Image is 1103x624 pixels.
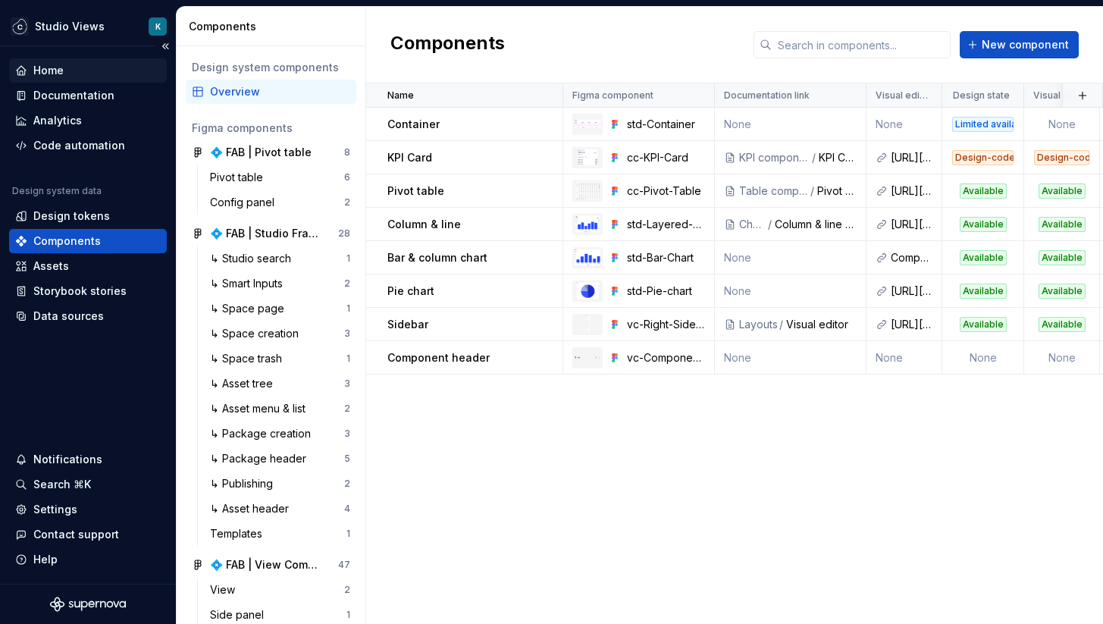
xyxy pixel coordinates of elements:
img: cc-Pivot-Table [575,182,599,200]
div: Available [960,217,1007,232]
div: / [809,183,817,199]
td: None [866,341,942,375]
img: std-Container [574,119,601,129]
p: Design state [953,89,1010,102]
div: 4 [344,503,350,515]
div: std-Pie-chart [627,284,705,299]
div: Settings [33,502,77,517]
div: / [778,317,786,332]
div: std-Layered-Chart [627,217,705,232]
div: ↳ Space creation [210,326,305,341]
img: cc-KPI-Card [577,149,599,167]
div: Available [960,317,1007,332]
div: Design system data [12,185,102,197]
h2: Components [390,31,505,58]
div: [URL][DOMAIN_NAME] [891,284,932,299]
div: Components [33,234,101,249]
button: Collapse sidebar [155,36,176,57]
div: 3 [344,428,350,440]
div: Pivot table [817,183,857,199]
div: Components [189,19,359,34]
p: Visual editor state [1033,89,1087,102]
div: 💠 FAB | Studio Framework [210,226,323,241]
div: 💠 FAB | View Components, Core [210,557,323,572]
img: f5634f2a-3c0d-4c0b-9dc3-3862a3e014c7.png [11,17,29,36]
div: vc-Component-Settings-Header [627,350,705,365]
div: Column & line chart [775,217,857,232]
div: Available [1039,317,1086,332]
div: Available [1039,250,1086,265]
p: Figma component [572,89,653,102]
div: 8 [344,146,350,158]
a: ↳ Space trash1 [204,346,356,371]
div: Analytics [33,113,82,128]
a: Home [9,58,167,83]
a: ↳ Smart Inputs2 [204,271,356,296]
p: Visual editor [876,89,929,102]
div: Limited availability [952,117,1014,132]
td: None [715,241,866,274]
div: KPI components [739,150,810,165]
a: Code automation [9,133,167,158]
div: std-Container [627,117,705,132]
a: ↳ Publishing2 [204,472,356,496]
div: 6 [344,171,350,183]
a: ↳ Asset tree3 [204,372,356,396]
button: Contact support [9,522,167,547]
div: ↳ Space trash [210,351,288,366]
div: Charts [739,217,766,232]
a: ↳ Package creation3 [204,422,356,446]
td: None [942,341,1024,375]
div: Overview [210,84,350,99]
div: Notifications [33,452,102,467]
a: Data sources [9,304,167,328]
div: 2 [344,196,350,209]
div: Templates [210,526,268,541]
p: Column & line [387,217,461,232]
p: KPI Card [387,150,432,165]
div: Documentation [33,88,114,103]
a: ↳ Package header5 [204,447,356,471]
div: 1 [346,609,350,621]
div: 2 [344,278,350,290]
div: 28 [338,227,350,240]
div: Config panel [210,195,280,210]
svg: Supernova Logo [50,597,126,612]
img: vc-Component-Settings-Header [574,356,601,359]
a: 💠 FAB | Pivot table8 [186,140,356,165]
p: Pivot table [387,183,444,199]
div: Available [1039,183,1086,199]
a: ↳ Asset menu & list2 [204,397,356,421]
a: View2 [204,578,356,602]
div: [URL][DOMAIN_NAME] [891,183,932,199]
div: cc-Pivot-Table [627,183,705,199]
div: Studio Views [35,19,105,34]
div: 1 [346,252,350,265]
p: Sidebar [387,317,428,332]
button: Search ⌘K [9,472,167,497]
a: Assets [9,254,167,278]
div: Pivot table [210,170,269,185]
div: Design tokens [33,209,110,224]
td: None [715,341,866,375]
a: Analytics [9,108,167,133]
span: New component [982,37,1069,52]
div: Design-code discrepancies [952,150,1014,165]
button: Studio ViewsK [3,10,173,42]
a: ↳ Studio search1 [204,246,356,271]
div: 5 [344,453,350,465]
div: Home [33,63,64,78]
div: 47 [338,559,350,571]
td: None [1024,108,1100,141]
div: ↳ Package header [210,451,312,466]
div: Contact support [33,527,119,542]
div: Data sources [33,309,104,324]
div: [URL][DOMAIN_NAME] [891,217,932,232]
div: vc-Right-Sidebar [627,317,705,332]
div: 3 [344,378,350,390]
input: Search in components... [772,31,951,58]
p: Name [387,89,414,102]
a: Templates1 [204,522,356,546]
a: Documentation [9,83,167,108]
